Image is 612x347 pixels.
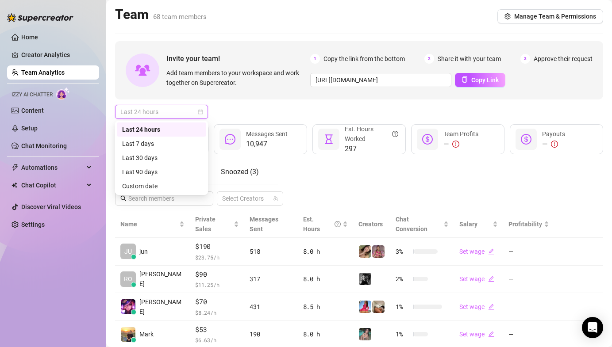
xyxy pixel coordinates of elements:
div: 8.0 h [303,247,348,256]
span: 1 % [396,329,410,339]
a: Creator Analytics [21,48,92,62]
a: Set wageedit [459,303,494,310]
span: question-circle [335,214,341,234]
span: Payouts [542,130,565,137]
span: 68 team members [153,13,207,21]
span: thunderbolt [12,164,19,171]
a: Chat Monitoring [21,142,67,149]
span: $ 11.25 /h [195,280,239,289]
span: Izzy AI Chatter [12,91,53,99]
div: Custom date [122,181,201,191]
span: 1 % [396,302,410,312]
span: Manage Team & Permissions [514,13,596,20]
div: Last 30 days [122,153,201,163]
div: 8.5 h [303,302,348,312]
a: Set wageedit [459,248,494,255]
a: Discover Viral Videos [21,203,81,210]
span: $70 [195,297,239,307]
th: Name [115,211,190,238]
span: 3 [520,54,530,64]
span: team [273,196,278,201]
span: Salary [459,221,477,228]
span: Name [120,219,177,229]
div: Last 24 hours [117,122,206,137]
span: edit [488,331,494,337]
a: Team Analytics [21,69,65,76]
div: Last 90 days [122,167,201,177]
div: Est. Hours [303,214,341,234]
span: Messages Sent [246,130,288,137]
span: Last 24 hours [120,105,203,118]
button: Copy Link [455,73,505,87]
div: Last 30 days [117,151,206,165]
span: Mark [139,329,154,339]
span: $ 23.75 /h [195,253,239,262]
span: 1 [310,54,320,64]
span: $190 [195,241,239,252]
span: setting [504,13,511,19]
span: dollar-circle [422,134,433,145]
img: Chloe (VIP) [372,301,385,313]
span: JU [124,247,132,256]
div: — [542,139,565,149]
img: Tabby (VIP) [372,245,385,258]
a: Setup [21,125,38,132]
span: $ 6.63 /h [195,336,239,344]
div: 8.0 h [303,274,348,284]
img: MJaee (VIP) [359,328,371,340]
span: 2 [424,54,434,64]
div: — [443,139,478,149]
div: 190 [250,329,292,339]
td: — [503,293,554,321]
span: question-circle [392,124,398,144]
span: Add team members to your workspace and work together on Supercreator. [166,68,307,88]
span: search [120,195,127,202]
span: 3 % [396,247,410,256]
a: Content [21,107,44,114]
img: logo-BBDzfeDw.svg [7,13,73,22]
div: Last 90 days [117,165,206,179]
img: Maddie (VIP) [359,301,371,313]
div: Last 24 hours [122,125,201,134]
span: Profitability [508,221,542,228]
a: Set wageedit [459,331,494,338]
span: hourglass [323,134,334,145]
span: message [225,134,235,145]
img: AI Chatter [56,87,70,100]
div: 518 [250,247,292,256]
span: Snoozed ( 3 ) [221,168,259,176]
td: — [503,266,554,294]
img: Mark [121,327,135,342]
th: Creators [353,211,390,238]
span: Team Profits [443,130,478,137]
span: Invite your team! [166,53,310,64]
span: Chat Copilot [21,178,84,192]
span: Messages Sent [250,216,278,233]
div: Custom date [117,179,206,193]
span: 297 [345,144,398,154]
span: edit [488,248,494,255]
span: $90 [195,269,239,280]
div: Last 7 days [117,137,206,151]
a: Settings [21,221,45,228]
img: Chat Copilot [12,182,17,188]
a: Set wageedit [459,275,494,282]
span: Share it with your team [438,54,501,64]
span: [PERSON_NAME] [139,269,185,289]
div: 431 [250,302,292,312]
span: Automations [21,160,84,175]
span: exclamation-circle [551,141,558,148]
span: edit [488,276,494,282]
span: $53 [195,324,239,335]
div: 8.0 h [303,329,348,339]
span: $ 8.24 /h [195,308,239,317]
span: [PERSON_NAME] [139,297,185,316]
div: Open Intercom Messenger [582,317,603,338]
span: calendar [198,109,203,114]
span: edit [488,304,494,310]
div: Est. Hours Worked [345,124,398,144]
span: Copy the link from the bottom [323,54,405,64]
input: Search members [128,194,201,203]
div: 317 [250,274,292,284]
span: jun [139,247,148,256]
